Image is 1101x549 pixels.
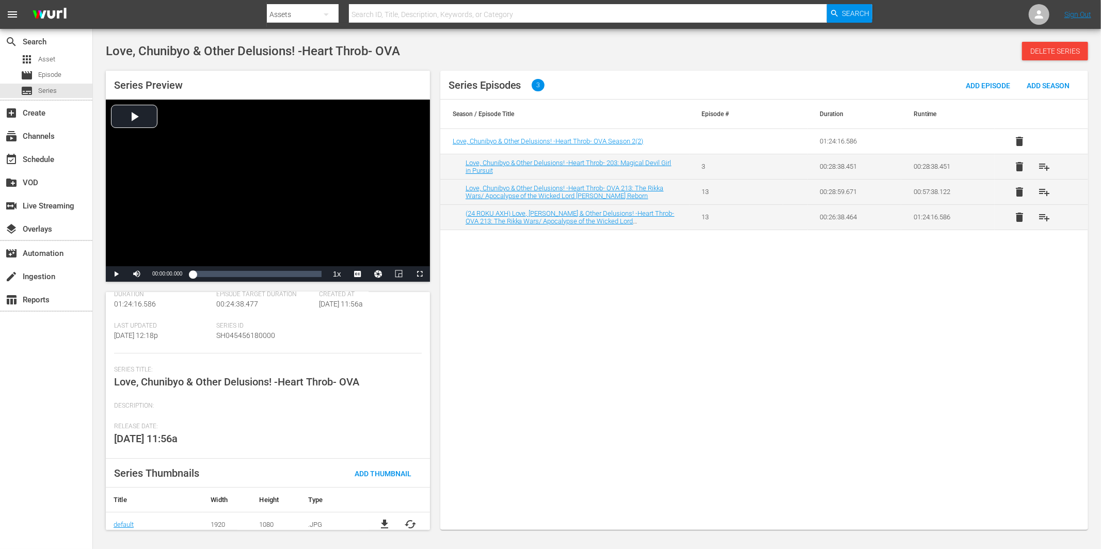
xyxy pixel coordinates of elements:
[1013,160,1026,173] span: delete
[346,470,420,478] span: Add Thumbnail
[152,271,182,277] span: 00:00:00.000
[1032,205,1057,230] button: playlist_add
[1007,180,1032,204] button: delete
[440,100,690,128] th: Season / Episode Title
[409,266,430,282] button: Fullscreen
[217,300,259,308] span: 00:24:38.477
[251,512,300,537] td: 1080
[808,204,901,230] td: 00:26:38.464
[114,432,178,445] span: [DATE] 11:56a
[106,266,126,282] button: Play
[1032,154,1057,179] button: playlist_add
[319,290,417,299] span: Created At
[827,4,872,23] button: Search
[1007,129,1032,154] button: delete
[1022,42,1088,60] button: Delete Series
[5,36,18,48] span: Search
[347,266,368,282] button: Captions
[38,70,61,80] span: Episode
[38,86,57,96] span: Series
[346,464,420,482] button: Add Thumbnail
[378,518,391,530] a: file_download
[25,3,74,27] img: ans4CAIJ8jUAAAAAAAAAAAAAAAAAAAAAAAAgQb4GAAAAAAAAAAAAAAAAAAAAAAAAJMjXAAAAAAAAAAAAAAAAAAAAAAAAgAT5G...
[203,512,251,537] td: 1920
[114,79,183,91] span: Series Preview
[532,79,545,91] span: 3
[808,100,901,128] th: Duration
[1038,160,1050,173] span: playlist_add
[114,402,417,410] span: Description:
[1013,211,1026,223] span: delete
[327,266,347,282] button: Playback Rate
[5,270,18,283] span: Ingestion
[5,153,18,166] span: Schedule
[5,247,18,260] span: Automation
[21,85,33,97] span: Series
[114,331,158,340] span: [DATE] 12:18p
[808,179,901,204] td: 00:28:59.671
[6,8,19,21] span: menu
[126,266,147,282] button: Mute
[1022,47,1088,55] span: Delete Series
[217,322,314,330] span: Series ID
[5,176,18,189] span: VOD
[114,290,212,299] span: Duration
[38,54,55,64] span: Asset
[404,518,417,530] button: cached
[5,130,18,142] span: Channels
[1038,211,1050,223] span: playlist_add
[1038,186,1050,198] span: playlist_add
[114,467,199,479] span: Series Thumbnails
[842,4,870,23] span: Search
[106,100,430,282] div: Video Player
[958,82,1018,90] span: Add Episode
[5,294,18,306] span: Reports
[466,209,675,233] a: (24 ROKU AXH) Love, [PERSON_NAME] & Other Delusions! -Heart Throb- OVA 213: The Rikka Wars/ Apoca...
[1032,180,1057,204] button: playlist_add
[466,159,672,174] a: Love, Chunibyo & Other Delusions! -Heart Throb- 203: Magical Devil Girl in Pursuit
[453,137,644,145] span: Love, Chunibyo & Other Delusions! -Heart Throb- OVA Season 2 ( 2 )
[368,266,389,282] button: Jump To Time
[690,154,783,179] td: 3
[217,290,314,299] span: Episode Target Duration
[1007,205,1032,230] button: delete
[690,100,783,128] th: Episode #
[251,488,300,512] th: Height
[114,322,212,330] span: Last Updated
[114,423,417,431] span: Release Date:
[901,179,995,204] td: 00:57:38.122
[808,154,901,179] td: 00:28:38.451
[690,179,783,204] td: 13
[1018,82,1078,90] span: Add Season
[217,331,276,340] span: SH045456180000
[5,200,18,212] span: Live Streaming
[1007,154,1032,179] button: delete
[1064,10,1091,19] a: Sign Out
[300,488,365,512] th: Type
[5,223,18,235] span: Overlays
[193,271,321,277] div: Progress Bar
[114,521,134,528] a: default
[958,76,1018,94] button: Add Episode
[466,184,664,200] a: Love, Chunibyo & Other Delusions! -Heart Throb- OVA 213: The Rikka Wars/ Apocalypse of the Wicked...
[203,488,251,512] th: Width
[114,300,156,308] span: 01:24:16.586
[901,100,995,128] th: Runtime
[21,69,33,82] span: Episode
[319,300,363,308] span: [DATE] 11:56a
[389,266,409,282] button: Picture-in-Picture
[1013,186,1026,198] span: delete
[1013,135,1026,148] span: delete
[453,137,644,145] a: Love, Chunibyo & Other Delusions! -Heart Throb- OVA Season 2(2)
[106,44,400,58] span: Love, Chunibyo & Other Delusions! -Heart Throb- OVA
[449,79,521,91] span: Series Episodes
[808,129,901,154] td: 01:24:16.586
[1018,76,1078,94] button: Add Season
[106,488,203,512] th: Title
[300,512,365,537] td: .JPG
[5,107,18,119] span: Create
[114,376,359,388] span: Love, Chunibyo & Other Delusions! -Heart Throb- OVA
[690,204,783,230] td: 13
